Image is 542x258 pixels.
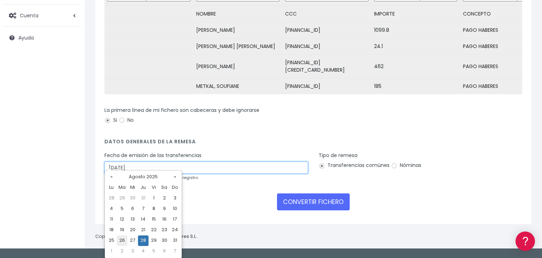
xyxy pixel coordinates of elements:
div: Facturación [7,140,134,147]
label: No [119,116,134,124]
label: Tipo de remesa [319,152,357,159]
td: 7 [170,246,180,257]
th: Agosto 2025 [117,172,170,182]
label: Nóminas [391,162,421,169]
td: NOMBRE [193,6,282,22]
h4: Datos generales de la remesa [104,139,522,148]
td: METKAL, SOUFIANE [193,78,282,95]
label: Fecha de emisión de las transferencias [104,152,201,159]
div: Información general [7,49,134,56]
td: 5 [117,204,127,214]
td: 6 [159,246,170,257]
td: 2 [117,246,127,257]
td: 10 [170,204,180,214]
label: Transferencias comúnes [319,162,390,169]
button: CONVERTIR FICHERO [277,193,350,210]
a: General [7,151,134,162]
td: [FINANCIAL_ID] [282,78,371,95]
a: Problemas habituales [7,100,134,111]
td: 2 [159,193,170,204]
div: Programadores [7,169,134,176]
td: 185 [371,78,460,95]
a: API [7,180,134,191]
td: 15 [149,214,159,225]
th: Mi [127,182,138,193]
td: 31 [170,235,180,246]
a: Formatos [7,89,134,100]
td: 30 [159,235,170,246]
td: 29 [149,235,159,246]
td: 31 [138,193,149,204]
th: » [170,172,180,182]
td: 462 [371,55,460,78]
th: Do [170,182,180,193]
td: 4 [106,204,117,214]
a: Cuenta [4,8,81,23]
td: 1 [149,193,159,204]
th: Vi [149,182,159,193]
p: Copyright © 2025 . [95,233,198,240]
span: Cuenta [20,12,38,19]
th: Lu [106,182,117,193]
td: 28 [106,193,117,204]
td: 29 [117,193,127,204]
td: [FINANCIAL_ID] [282,22,371,38]
td: 16 [159,214,170,225]
th: Ma [117,182,127,193]
td: 4 [138,246,149,257]
td: 3 [170,193,180,204]
a: Perfiles de empresas [7,122,134,133]
td: 11 [106,214,117,225]
td: 1099.8 [371,22,460,38]
td: 28 [138,235,149,246]
td: 5 [149,246,159,257]
th: Sa [159,182,170,193]
td: 12 [117,214,127,225]
button: Contáctanos [7,189,134,201]
td: [PERSON_NAME] [193,55,282,78]
td: [FINANCIAL_ID][CREDIT_CARD_NUMBER] [282,55,371,78]
td: 30 [127,193,138,204]
td: 24.1 [371,38,460,55]
a: POWERED BY ENCHANT [97,203,136,210]
td: 19 [117,225,127,235]
td: 17 [170,214,180,225]
td: 13 [127,214,138,225]
a: Información general [7,60,134,71]
td: 22 [149,225,159,235]
td: [PERSON_NAME] [193,22,282,38]
a: Videotutoriales [7,111,134,122]
td: 7 [138,204,149,214]
td: 20 [127,225,138,235]
td: 24 [170,225,180,235]
th: « [106,172,117,182]
td: IMPORTE [371,6,460,22]
td: 27 [127,235,138,246]
td: 26 [117,235,127,246]
td: 23 [159,225,170,235]
th: Ju [138,182,149,193]
div: Convertir ficheros [7,78,134,85]
label: Si [104,116,117,124]
td: 25 [106,235,117,246]
td: 21 [138,225,149,235]
td: 18 [106,225,117,235]
span: Ayuda [18,34,34,41]
td: 14 [138,214,149,225]
td: 9 [159,204,170,214]
td: CCC [282,6,371,22]
td: [PERSON_NAME] [PERSON_NAME] [193,38,282,55]
td: 8 [149,204,159,214]
td: 6 [127,204,138,214]
td: 3 [127,246,138,257]
label: La primera línea de mi fichero son cabeceras y debe ignorarse [104,107,259,114]
td: [FINANCIAL_ID] [282,38,371,55]
a: Ayuda [4,30,81,45]
td: 1 [106,246,117,257]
